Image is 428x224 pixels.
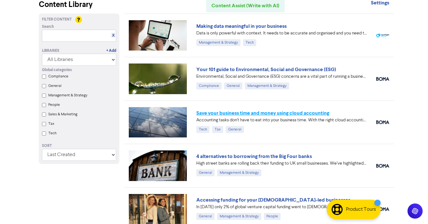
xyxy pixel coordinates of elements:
[196,153,312,160] a: 4 alternatives to borrowing from the Big Four banks
[48,74,68,79] label: Compliance
[196,110,329,116] a: Save your business time and money using cloud accounting
[196,213,215,220] div: General
[48,93,87,98] label: Management & Strategy
[217,169,261,176] div: Management & Strategy
[396,194,428,224] iframe: Chat Widget
[196,23,287,29] a: Making data meaningful in your business
[376,33,389,38] img: spotlight
[212,126,223,133] div: Tax
[196,160,367,167] div: High street banks are rolling back their funding to UK small businesses. We’ve highlighted four a...
[217,213,261,220] div: Management & Strategy
[196,73,367,80] div: Environmental, Social and Governance (ESG) concerns are a vital part of running a business. Our 1...
[376,164,389,168] img: boma
[376,77,389,81] img: boma
[196,66,336,73] a: Your 101 guide to Environmental, Social and Governance (ESG)
[48,102,60,108] label: People
[48,112,77,117] label: Sales & Marketing
[48,130,56,136] label: Tech
[196,82,222,89] div: Compliance
[196,39,241,46] div: Management & Strategy
[42,67,116,73] div: Global categories
[42,24,54,30] span: Search
[224,82,242,89] div: General
[42,143,116,149] div: Sort
[371,1,389,6] a: Settings
[42,17,116,22] div: Filter Content
[196,30,367,37] div: Data is only powerful with context. It needs to be accurate and organised and you need to be clea...
[226,126,244,133] div: General
[48,83,62,89] label: General
[243,39,256,46] div: Tech
[196,169,215,176] div: General
[112,33,115,38] a: X
[106,48,116,54] a: + Add
[264,213,281,220] div: People
[196,117,367,124] div: Accounting tasks don’t have to eat into your business time. With the right cloud accounting softw...
[376,207,389,211] img: boma
[42,48,59,54] div: Libraries
[245,82,289,89] div: Management & Strategy
[196,204,367,210] div: In 2024 only 2% of global venture capital funding went to female-only founding teams. We highligh...
[196,197,350,203] a: Accessing funding for your [DEMOGRAPHIC_DATA]-led businesses
[376,120,389,124] img: boma_accounting
[48,121,54,127] label: Tax
[196,126,210,133] div: Tech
